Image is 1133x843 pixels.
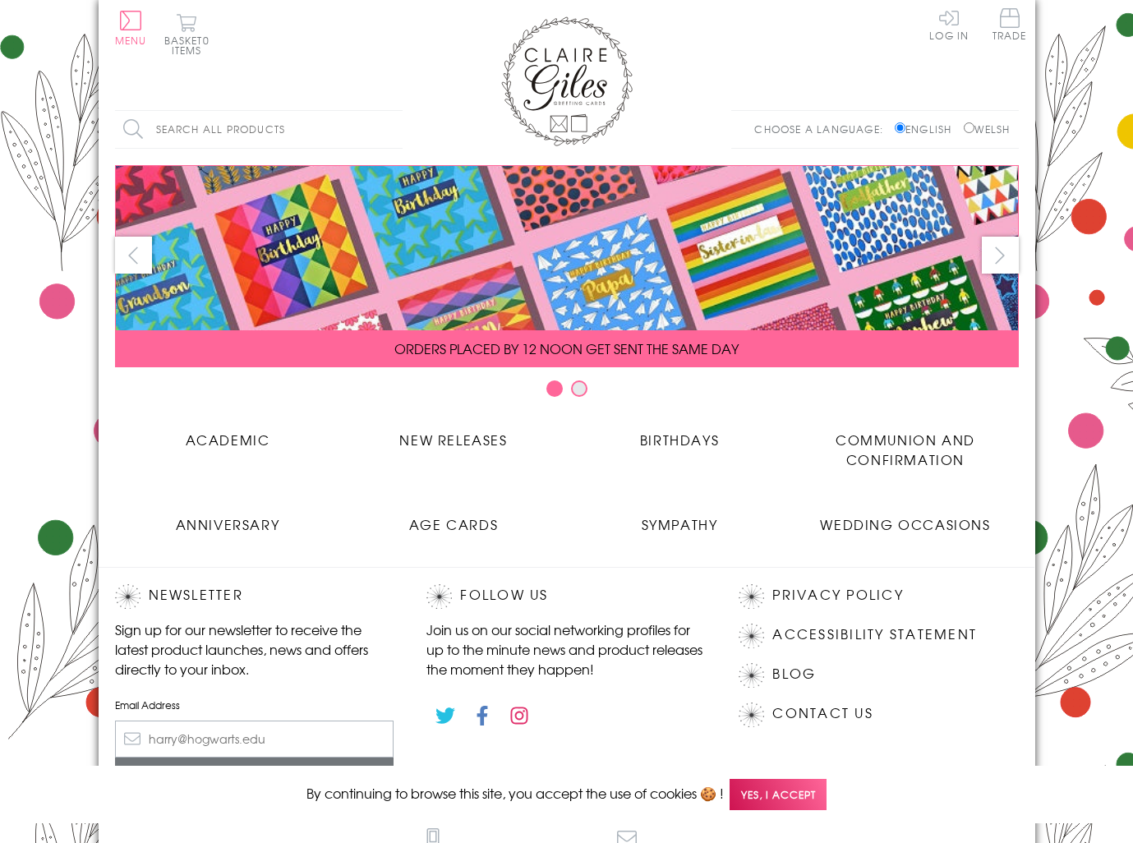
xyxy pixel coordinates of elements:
p: Sign up for our newsletter to receive the latest product launches, news and offers directly to yo... [115,620,394,679]
a: Academic [115,417,341,449]
label: English [895,122,960,136]
button: Carousel Page 2 [571,380,587,397]
span: Yes, I accept [730,779,827,811]
span: Age Cards [409,514,498,534]
div: Carousel Pagination [115,380,1019,405]
input: English [895,122,905,133]
span: ORDERS PLACED BY 12 NOON GET SENT THE SAME DAY [394,339,739,358]
a: Accessibility Statement [772,624,977,646]
a: Communion and Confirmation [793,417,1019,469]
label: Email Address [115,698,394,712]
span: 0 items [172,33,210,58]
input: Welsh [964,122,974,133]
span: Wedding Occasions [820,514,990,534]
a: Contact Us [772,702,873,725]
h2: Newsletter [115,584,394,609]
button: Menu [115,11,147,45]
img: Claire Giles Greetings Cards [501,16,633,146]
a: Age Cards [341,502,567,534]
label: Welsh [964,122,1011,136]
span: Menu [115,33,147,48]
a: Birthdays [567,417,793,449]
span: New Releases [399,430,507,449]
button: Carousel Page 1 (Current Slide) [546,380,563,397]
a: Log In [929,8,969,40]
p: Choose a language: [754,122,891,136]
a: Wedding Occasions [793,502,1019,534]
input: Search [386,111,403,148]
a: Anniversary [115,502,341,534]
a: Trade [993,8,1027,44]
span: Birthdays [640,430,719,449]
span: Communion and Confirmation [836,430,975,469]
h2: Follow Us [426,584,706,609]
button: prev [115,237,152,274]
a: Blog [772,663,816,685]
a: Privacy Policy [772,584,903,606]
a: Sympathy [567,502,793,534]
button: Basket0 items [164,13,210,55]
a: New Releases [341,417,567,449]
input: Subscribe [115,758,394,795]
span: Anniversary [176,514,280,534]
span: Academic [186,430,270,449]
span: Trade [993,8,1027,40]
input: harry@hogwarts.edu [115,721,394,758]
span: Sympathy [642,514,718,534]
input: Search all products [115,111,403,148]
button: next [982,237,1019,274]
p: Join us on our social networking profiles for up to the minute news and product releases the mome... [426,620,706,679]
